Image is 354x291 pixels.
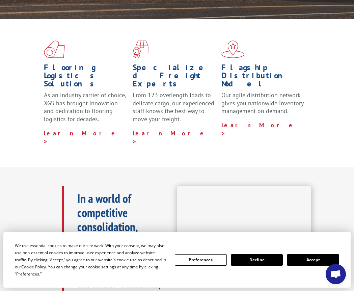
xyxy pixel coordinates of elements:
[133,91,216,129] p: From 123 overlength loads to delicate cargo, our experienced staff knows the best way to move you...
[221,41,245,58] img: xgs-icon-flagship-distribution-model-red
[326,264,346,284] a: Open chat
[44,129,118,145] a: Learn More >
[221,121,295,137] a: Learn More >
[133,63,216,91] h1: Specialized Freight Experts
[221,91,303,115] span: Our agile distribution network gives you nationwide inventory management on demand.
[44,63,128,91] h1: Flooring Logistics Solutions
[231,254,283,266] button: Decline
[16,271,39,277] span: Preferences
[44,91,126,123] span: As an industry carrier of choice, XGS has brought innovation and dedication to flooring logistics...
[133,41,148,58] img: xgs-icon-focused-on-flooring-red
[21,264,46,270] span: Cookie Policy
[133,129,207,145] a: Learn More >
[44,41,65,58] img: xgs-icon-total-supply-chain-intelligence-red
[177,186,311,262] iframe: XGS Logistics Solutions
[3,232,351,288] div: Cookie Consent Prompt
[175,254,227,266] button: Preferences
[221,63,305,91] h1: Flagship Distribution Model
[15,242,166,277] div: We use essential cookies to make our site work. With your consent, we may also use non-essential ...
[287,254,339,266] button: Accept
